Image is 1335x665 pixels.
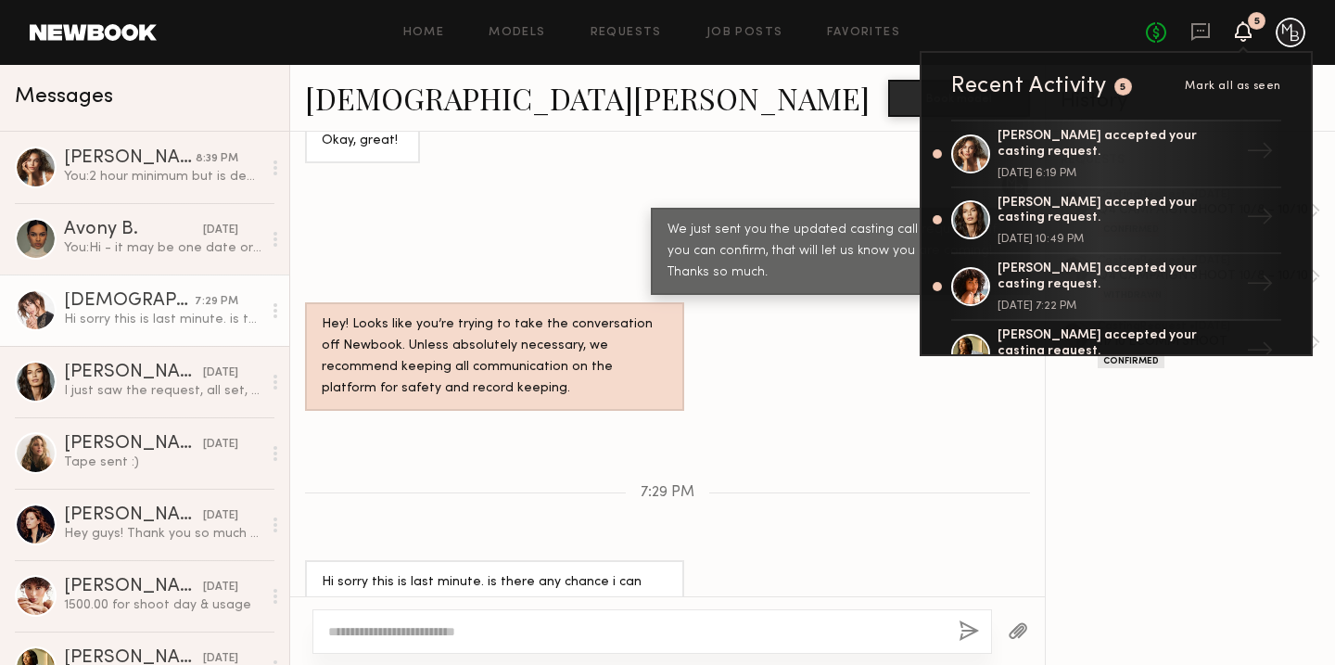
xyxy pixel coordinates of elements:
a: Favorites [827,27,900,39]
div: [DATE] [203,436,238,454]
div: Confirmed [1098,353,1164,368]
div: Hi sorry this is last minute. is there any chance i can come at 12 for the casting [DATE]? [322,572,667,615]
a: [PERSON_NAME] accepted your casting request.[DATE] 6:19 PM→ [951,120,1281,188]
div: Okay, great! [322,131,403,152]
div: [DATE] 6:19 PM [998,168,1239,179]
div: [DATE] [203,222,238,239]
a: [DEMOGRAPHIC_DATA][PERSON_NAME] [305,78,870,118]
div: → [1239,329,1281,377]
div: 1500.00 for shoot day & usage [64,596,261,614]
div: [PERSON_NAME] [64,506,203,525]
div: [PERSON_NAME] [64,578,203,596]
div: [PERSON_NAME] accepted your casting request. [998,196,1239,227]
div: [DATE] [203,507,238,525]
div: [PERSON_NAME] accepted your casting request. [998,262,1239,293]
button: Book model [888,80,1030,117]
div: We just sent you the updated casting call request -- if you can confirm, that will let us know yo... [667,220,1013,284]
a: Job Posts [706,27,783,39]
div: You: 2 hour minimum but is dependent on the booking. [64,168,261,185]
div: [PERSON_NAME] accepted your casting request. [998,129,1239,160]
div: I just saw the request, all set, thank you ☺️ Have a great evening. [64,382,261,400]
div: You: Hi - it may be one date or it may be multiple depending on who we book and for which campaig... [64,239,261,257]
a: [PERSON_NAME] accepted your casting request.→ [951,321,1281,388]
div: [DEMOGRAPHIC_DATA][PERSON_NAME] [64,292,195,311]
div: Avony B. [64,221,203,239]
span: Mark all as seen [1185,81,1281,92]
div: [DATE] [203,579,238,596]
a: [PERSON_NAME] accepted your casting request.[DATE] 7:22 PM→ [951,254,1281,321]
div: [PERSON_NAME] accepted your casting request. [998,328,1239,360]
a: Book model [888,89,1030,105]
div: Recent Activity [951,75,1107,97]
div: 5 [1120,83,1126,93]
div: Tape sent :) [64,454,261,471]
div: → [1239,196,1281,244]
a: Home [403,27,445,39]
div: Hey! Looks like you’re trying to take the conversation off Newbook. Unless absolutely necessary, ... [322,314,667,400]
div: [PERSON_NAME] [64,435,203,454]
div: → [1239,262,1281,311]
div: 8:39 PM [196,150,238,168]
div: [PERSON_NAME] [64,149,196,168]
div: [PERSON_NAME] [64,364,203,382]
div: [DATE] [203,364,238,382]
div: Hey guys! Thank you so much for reaching out! I’m booked out until [DATE] [64,525,261,543]
a: Models [489,27,545,39]
span: 7:29 PM [641,485,694,501]
div: Hi sorry this is last minute. is there any chance i can come at 12 for the casting [DATE]? [64,311,261,328]
div: → [1239,130,1281,178]
a: Requests [591,27,662,39]
span: Messages [15,86,113,108]
div: 5 [1254,17,1260,27]
div: 7:29 PM [195,293,238,311]
div: [DATE] 10:49 PM [998,234,1239,245]
a: [PERSON_NAME] accepted your casting request.[DATE] 10:49 PM→ [951,188,1281,255]
div: [DATE] 7:22 PM [998,301,1239,312]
